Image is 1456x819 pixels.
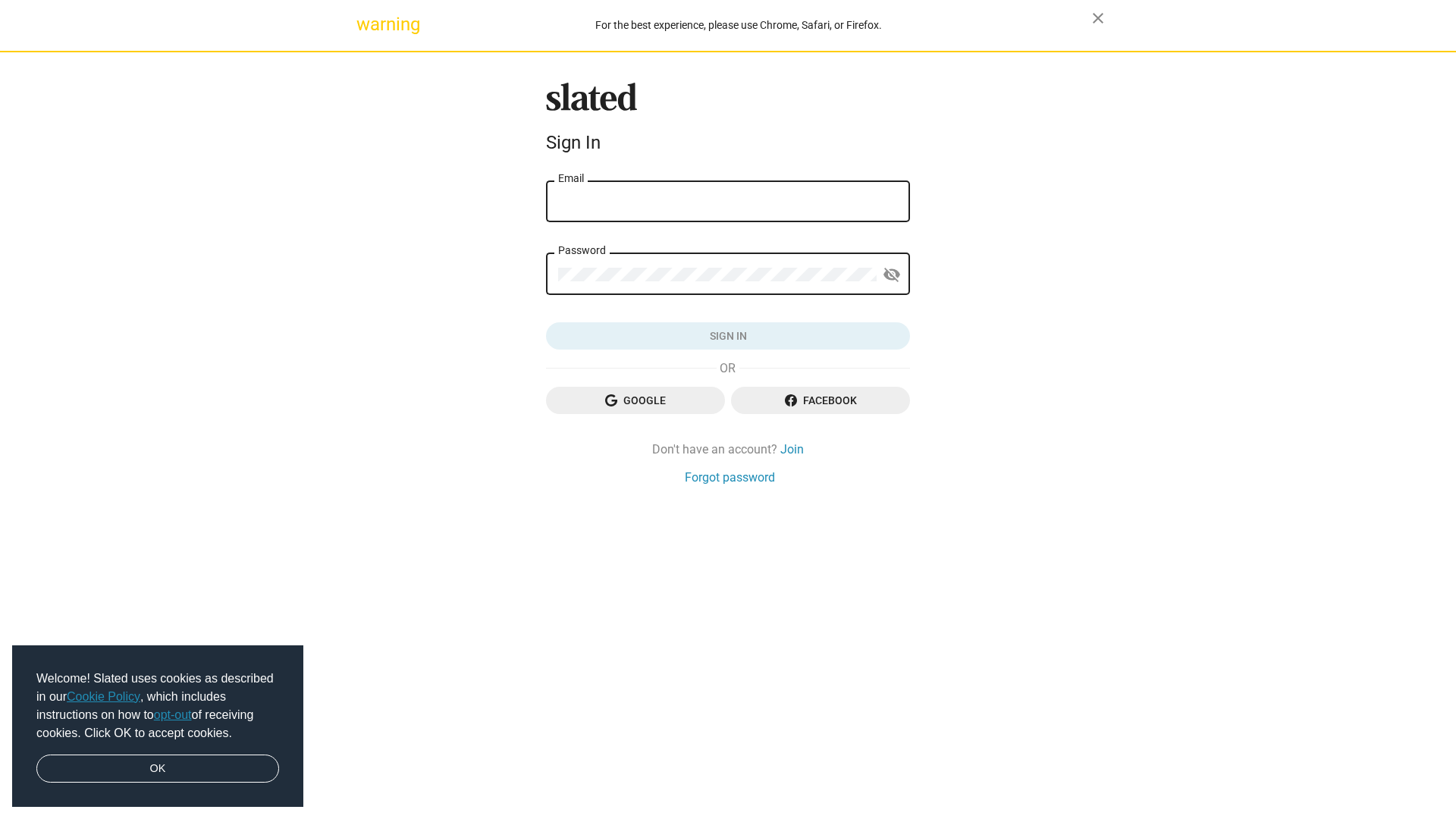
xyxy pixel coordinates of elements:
mat-icon: visibility_off [883,263,901,287]
a: opt-out [154,708,192,721]
mat-icon: close [1089,9,1107,27]
div: Don't have an account? [546,441,910,457]
a: Cookie Policy [67,690,140,703]
div: cookieconsent [12,645,303,808]
sl-branding: Sign In [546,83,910,160]
span: Facebook [743,387,898,414]
a: dismiss cookie message [36,755,279,783]
button: Show password [877,260,907,290]
span: Google [558,387,713,414]
div: Sign In [546,132,910,153]
mat-icon: warning [356,15,375,33]
button: Google [546,387,725,414]
a: Forgot password [685,469,775,485]
span: Welcome! Slated uses cookies as described in our , which includes instructions on how to of recei... [36,670,279,742]
a: Join [780,441,804,457]
div: For the best experience, please use Chrome, Safari, or Firefox. [385,15,1092,36]
button: Facebook [731,387,910,414]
